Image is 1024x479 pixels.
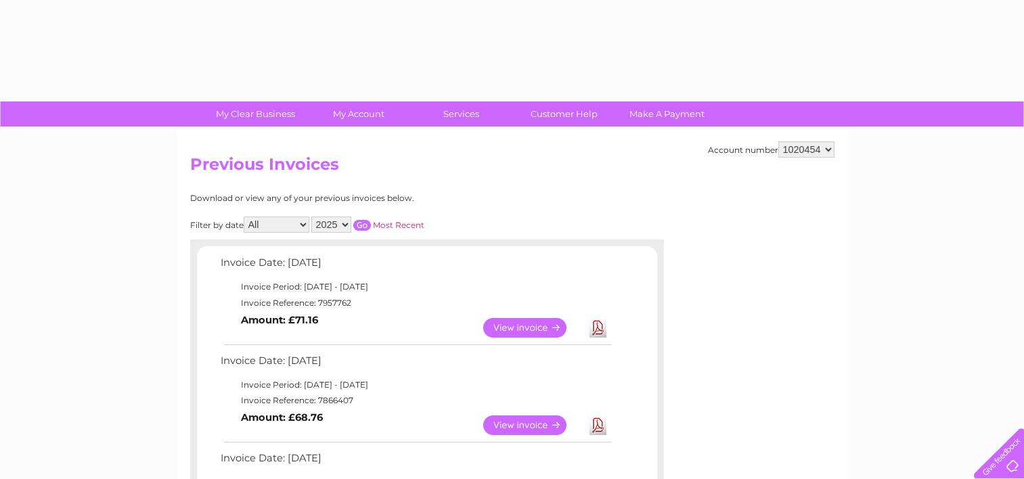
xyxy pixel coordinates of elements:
a: Download [589,318,606,338]
a: View [483,415,583,435]
td: Invoice Reference: 7866407 [217,392,613,409]
td: Invoice Period: [DATE] - [DATE] [217,377,613,393]
b: Amount: £68.76 [241,411,323,424]
a: My Clear Business [200,101,311,127]
a: Customer Help [508,101,620,127]
b: Amount: £71.16 [241,314,318,326]
a: Services [405,101,517,127]
a: View [483,318,583,338]
h2: Previous Invoices [190,155,834,181]
div: Download or view any of your previous invoices below. [190,193,546,203]
a: Most Recent [373,220,424,230]
td: Invoice Date: [DATE] [217,449,613,474]
a: Download [589,415,606,435]
div: Filter by date [190,216,546,233]
td: Invoice Period: [DATE] - [DATE] [217,279,613,295]
div: Account number [708,141,834,158]
td: Invoice Reference: 7957762 [217,295,613,311]
a: My Account [303,101,414,127]
a: Make A Payment [611,101,723,127]
td: Invoice Date: [DATE] [217,254,613,279]
td: Invoice Date: [DATE] [217,352,613,377]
